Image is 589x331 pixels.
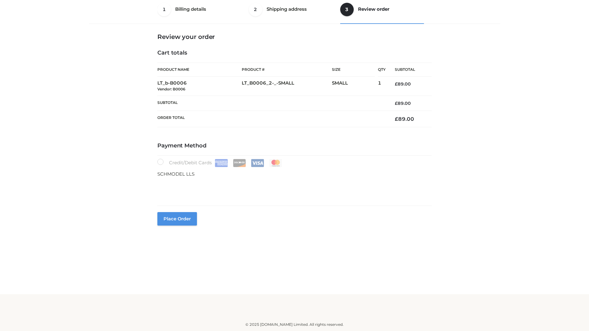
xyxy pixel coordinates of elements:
[157,212,197,226] button: Place order
[395,101,398,106] span: £
[251,159,264,167] img: Visa
[386,63,432,77] th: Subtotal
[395,116,398,122] span: £
[395,101,411,106] bdi: 89.00
[378,63,386,77] th: Qty
[242,77,332,96] td: LT_B0006_2-_-SMALL
[157,143,432,149] h4: Payment Method
[269,159,282,167] img: Mastercard
[395,81,398,87] span: £
[157,63,242,77] th: Product Name
[332,77,378,96] td: SMALL
[233,159,246,167] img: Discover
[157,170,432,178] p: SCHMODEL LLS
[378,77,386,96] td: 1
[395,81,411,87] bdi: 89.00
[156,177,430,199] iframe: Secure payment input frame
[242,63,332,77] th: Product #
[91,321,498,328] div: © 2025 [DOMAIN_NAME] Limited. All rights reserved.
[157,96,386,111] th: Subtotal
[157,50,432,56] h4: Cart totals
[332,63,375,77] th: Size
[395,116,414,122] bdi: 89.00
[157,159,283,167] label: Credit/Debit Cards
[157,77,242,96] td: LT_b-B0006
[157,87,185,91] small: Vendor: B0006
[157,33,432,40] h3: Review your order
[215,159,228,167] img: Amex
[157,111,386,127] th: Order Total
